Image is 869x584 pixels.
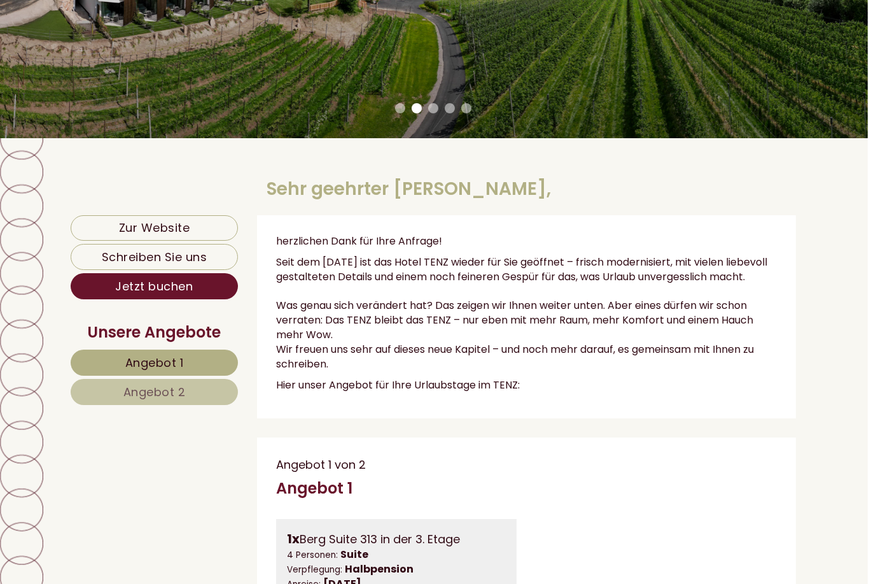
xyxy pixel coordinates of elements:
[277,378,779,393] p: Hier unser Angebot für Ihre Urlaubstage im TENZ:
[10,37,227,76] div: Guten Tag, wie können wir Ihnen helfen?
[19,39,221,50] div: Hotel Tenz
[288,564,344,576] small: Verpflegung:
[288,549,339,561] small: 4 Personen:
[417,332,501,358] button: Senden
[125,384,187,400] span: Angebot 2
[72,322,239,343] div: Unsere Angebote
[268,180,552,199] h1: Sehr geehrter [PERSON_NAME],
[277,457,367,473] span: Angebot 1 von 2
[346,562,415,576] b: Halbpension
[226,10,276,31] div: [DATE]
[288,530,508,548] div: Berg Suite 313 in der 3. Etage
[72,273,239,299] a: Jetzt buchen
[277,255,779,372] p: Seit dem [DATE] ist das Hotel TENZ wieder für Sie geöffnet – frisch modernisiert, mit vielen lieb...
[342,547,370,562] b: Suite
[127,355,185,371] span: Angebot 1
[288,530,301,548] b: 1x
[19,64,221,73] small: 10:57
[72,244,239,270] a: Schreiben Sie uns
[72,215,239,241] a: Zur Website
[277,234,779,249] p: herzlichen Dank für Ihre Anfrage!
[277,478,354,499] div: Angebot 1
